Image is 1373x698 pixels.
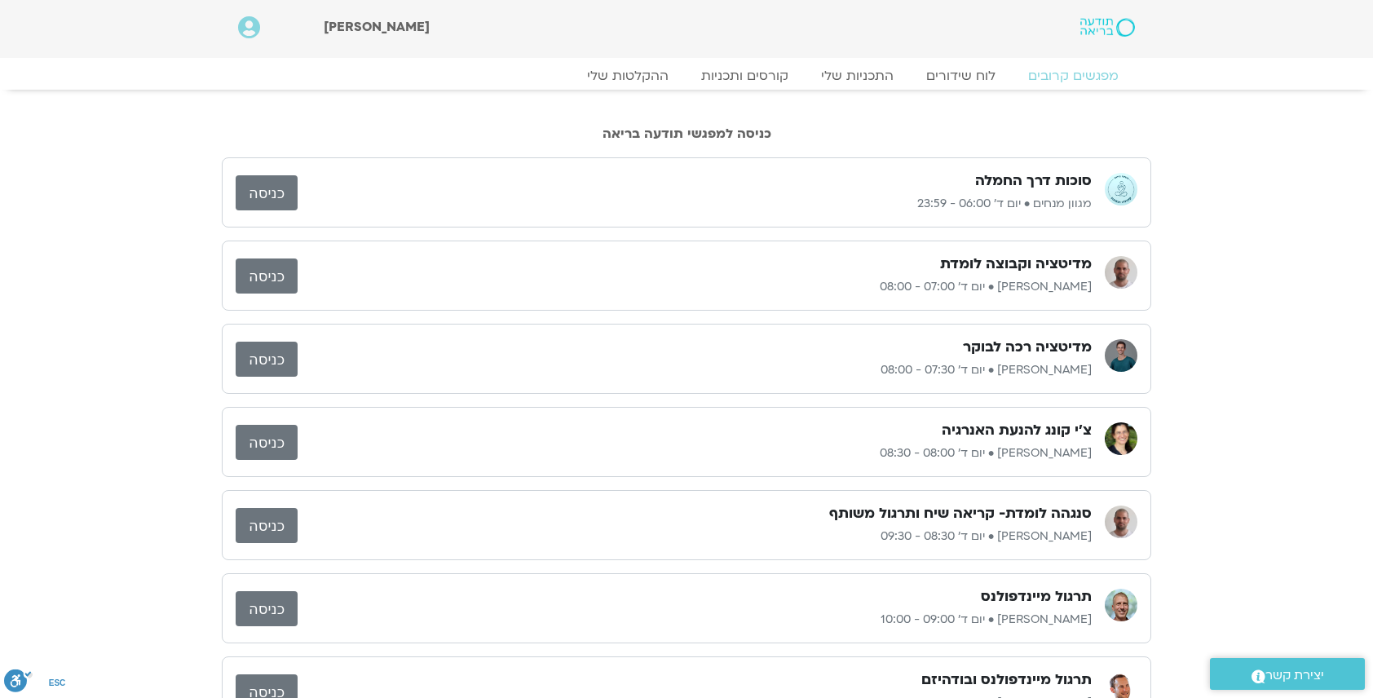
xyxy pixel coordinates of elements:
a: מפגשים קרובים [1012,68,1135,84]
h3: סוכות דרך החמלה [975,171,1092,191]
p: [PERSON_NAME] • יום ד׳ 09:00 - 10:00 [298,610,1092,630]
span: [PERSON_NAME] [324,18,430,36]
p: מגוון מנחים • יום ד׳ 06:00 - 23:59 [298,194,1092,214]
a: יצירת קשר [1210,658,1365,690]
a: התכניות שלי [805,68,910,84]
img: רונית מלכין [1105,422,1137,455]
img: דקל קנטי [1105,256,1137,289]
a: לוח שידורים [910,68,1012,84]
h3: תרגול מיינדפולנס ובודהיזם [921,670,1092,690]
p: [PERSON_NAME] • יום ד׳ 08:00 - 08:30 [298,444,1092,463]
p: [PERSON_NAME] • יום ד׳ 08:30 - 09:30 [298,527,1092,546]
p: [PERSON_NAME] • יום ד׳ 07:00 - 08:00 [298,277,1092,297]
a: כניסה [236,508,298,543]
h3: צ'י קונג להנעת האנרגיה [942,421,1092,440]
img: דקל קנטי [1105,506,1137,538]
a: ההקלטות שלי [571,68,685,84]
a: כניסה [236,175,298,210]
span: יצירת קשר [1265,665,1324,687]
h3: תרגול מיינדפולנס [981,587,1092,607]
a: כניסה [236,342,298,377]
img: מגוון מנחים [1105,173,1137,205]
nav: Menu [238,68,1135,84]
h3: מדיטציה וקבוצה לומדת [940,254,1092,274]
p: [PERSON_NAME] • יום ד׳ 07:30 - 08:00 [298,360,1092,380]
h3: מדיטציה רכה לבוקר [963,338,1092,357]
a: כניסה [236,258,298,294]
img: אורי דאובר [1105,339,1137,372]
a: קורסים ותכניות [685,68,805,84]
h3: סנגהה לומדת- קריאה שיח ותרגול משותף [829,504,1092,523]
h2: כניסה למפגשי תודעה בריאה [222,126,1151,141]
a: כניסה [236,591,298,626]
img: ניב אידלמן [1105,589,1137,621]
a: כניסה [236,425,298,460]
